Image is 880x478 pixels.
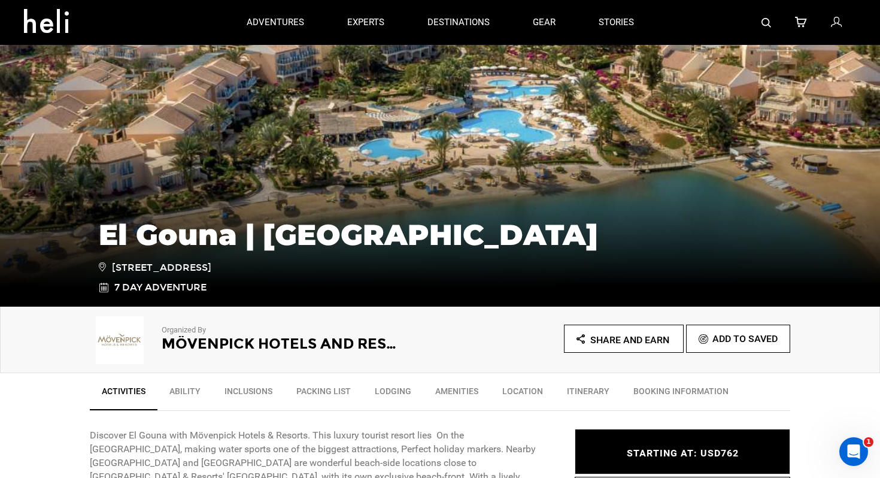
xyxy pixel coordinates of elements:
img: search-bar-icon.svg [761,18,771,28]
span: [STREET_ADDRESS] [99,260,211,275]
h1: El Gouna | [GEOGRAPHIC_DATA] [99,219,781,251]
p: adventures [247,16,304,29]
p: experts [347,16,384,29]
iframe: Intercom live chat [839,437,868,466]
a: Ability [157,379,213,409]
p: Organized By [162,325,407,336]
a: BOOKING INFORMATION [621,379,741,409]
h2: Mövenpick Hotels and Resorts [162,336,407,352]
p: destinations [427,16,490,29]
a: Activities [90,379,157,410]
span: Add To Saved [712,333,778,344]
span: 7 Day Adventure [114,281,207,295]
span: STARTING AT: USD762 [627,447,739,459]
a: Packing List [284,379,363,409]
a: Amenities [423,379,490,409]
span: 1 [864,437,873,447]
a: Inclusions [213,379,284,409]
a: Itinerary [555,379,621,409]
span: Share and Earn [590,334,669,346]
a: Lodging [363,379,423,409]
a: Location [490,379,555,409]
img: 7c07b0abadd0f0a04060fc76f79be798.png [90,316,150,364]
